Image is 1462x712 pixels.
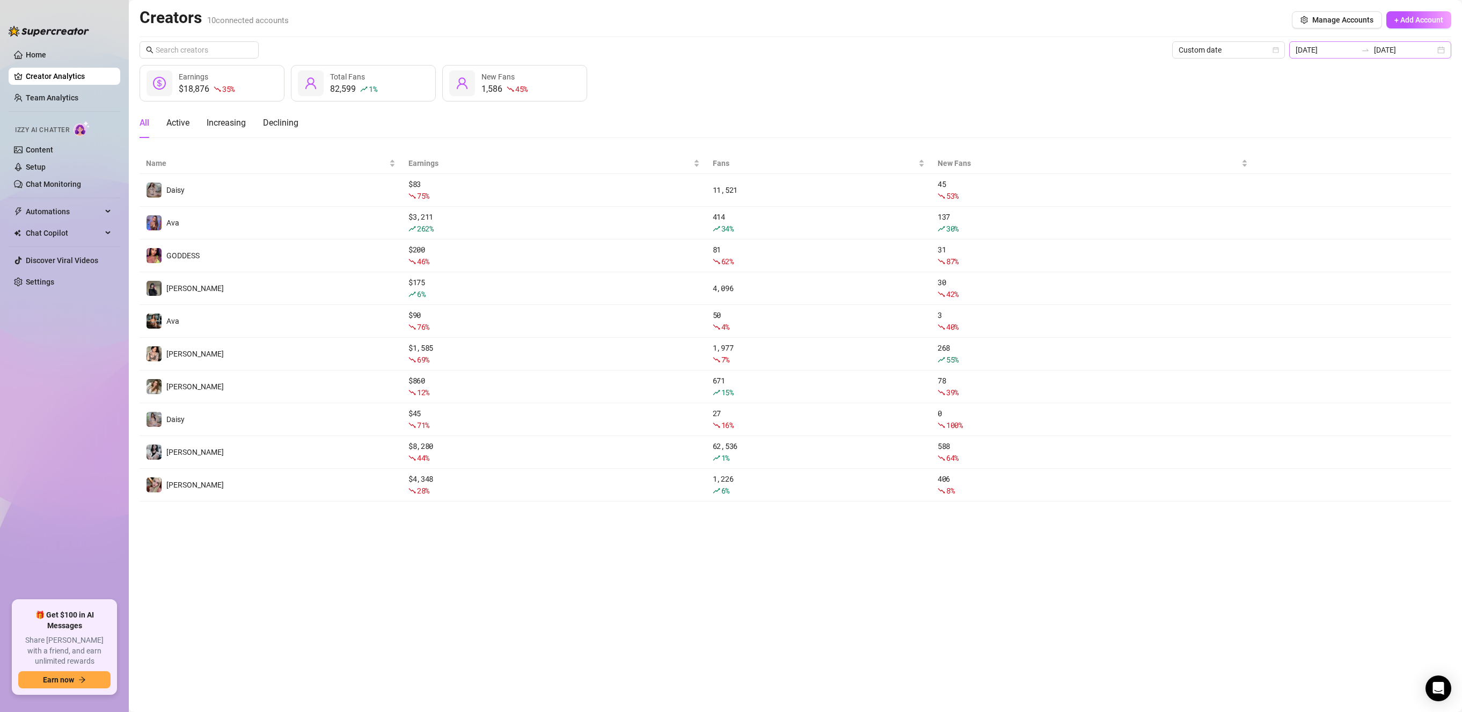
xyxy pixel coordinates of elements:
[166,317,179,325] span: Ava
[721,453,729,463] span: 1 %
[417,256,429,266] span: 46 %
[946,453,959,463] span: 64 %
[402,153,706,174] th: Earnings
[408,375,700,398] div: $ 860
[938,225,945,233] span: rise
[938,342,1248,366] div: 268
[946,223,959,234] span: 30 %
[15,125,69,135] span: Izzy AI Chatter
[721,420,734,430] span: 16 %
[938,356,945,364] span: rise
[938,192,945,200] span: fall
[1374,44,1435,56] input: End date
[417,223,434,234] span: 262 %
[721,387,734,397] span: 15 %
[417,354,429,365] span: 69 %
[166,481,224,489] span: [PERSON_NAME]
[18,610,111,631] span: 🎁 Get $100 in AI Messages
[938,323,945,331] span: fall
[1273,47,1279,53] span: calendar
[146,157,387,169] span: Name
[166,448,224,456] span: [PERSON_NAME]
[26,203,102,220] span: Automations
[408,487,416,495] span: fall
[417,485,429,496] span: 28 %
[417,191,429,201] span: 75 %
[330,72,365,81] span: Total Fans
[481,83,528,96] div: 1,586
[18,635,111,667] span: Share [PERSON_NAME] with a friend, and earn unlimited rewards
[417,387,429,397] span: 12 %
[946,289,959,299] span: 42 %
[721,485,729,496] span: 6 %
[721,354,729,365] span: 7 %
[140,153,402,174] th: Name
[515,84,528,94] span: 45 %
[408,454,416,462] span: fall
[26,180,81,188] a: Chat Monitoring
[9,26,89,37] img: logo-BBDzfeDw.svg
[938,244,1248,267] div: 31
[938,211,1248,235] div: 137
[146,46,153,54] span: search
[166,186,185,194] span: Daisy
[207,117,246,129] div: Increasing
[26,224,102,242] span: Chat Copilot
[408,342,700,366] div: $ 1,585
[946,191,959,201] span: 53 %
[713,309,925,333] div: 50
[408,323,416,331] span: fall
[147,183,162,198] img: Daisy
[713,157,916,169] span: Fans
[946,420,963,430] span: 100 %
[14,207,23,216] span: thunderbolt
[166,219,179,227] span: Ava
[408,258,416,265] span: fall
[938,375,1248,398] div: 78
[713,408,925,431] div: 27
[713,487,720,495] span: rise
[263,117,298,129] div: Declining
[78,676,86,684] span: arrow-right
[713,454,720,462] span: rise
[938,454,945,462] span: fall
[938,277,1248,300] div: 30
[938,178,1248,202] div: 45
[417,453,429,463] span: 44 %
[1361,46,1370,54] span: to
[408,309,700,333] div: $ 90
[26,256,98,265] a: Discover Viral Videos
[408,290,416,298] span: rise
[408,473,700,497] div: $ 4,348
[166,117,189,129] div: Active
[713,389,720,396] span: rise
[408,211,700,235] div: $ 3,211
[26,68,112,85] a: Creator Analytics
[147,346,162,361] img: Jenna
[207,16,289,25] span: 10 connected accounts
[408,157,691,169] span: Earnings
[946,354,959,365] span: 55 %
[938,309,1248,333] div: 3
[1386,11,1451,28] button: + Add Account
[147,445,162,460] img: Sadie
[938,290,945,298] span: fall
[408,356,416,364] span: fall
[369,84,377,94] span: 1 %
[931,153,1254,174] th: New Fans
[147,314,162,329] img: Ava
[408,178,700,202] div: $ 83
[26,146,53,154] a: Content
[1312,16,1373,24] span: Manage Accounts
[938,422,945,429] span: fall
[166,382,224,391] span: [PERSON_NAME]
[713,244,925,267] div: 81
[408,422,416,429] span: fall
[360,85,368,93] span: rise
[507,85,514,93] span: fall
[721,322,729,332] span: 4 %
[417,289,425,299] span: 6 %
[946,485,954,496] span: 8 %
[1394,16,1443,24] span: + Add Account
[408,244,700,267] div: $ 200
